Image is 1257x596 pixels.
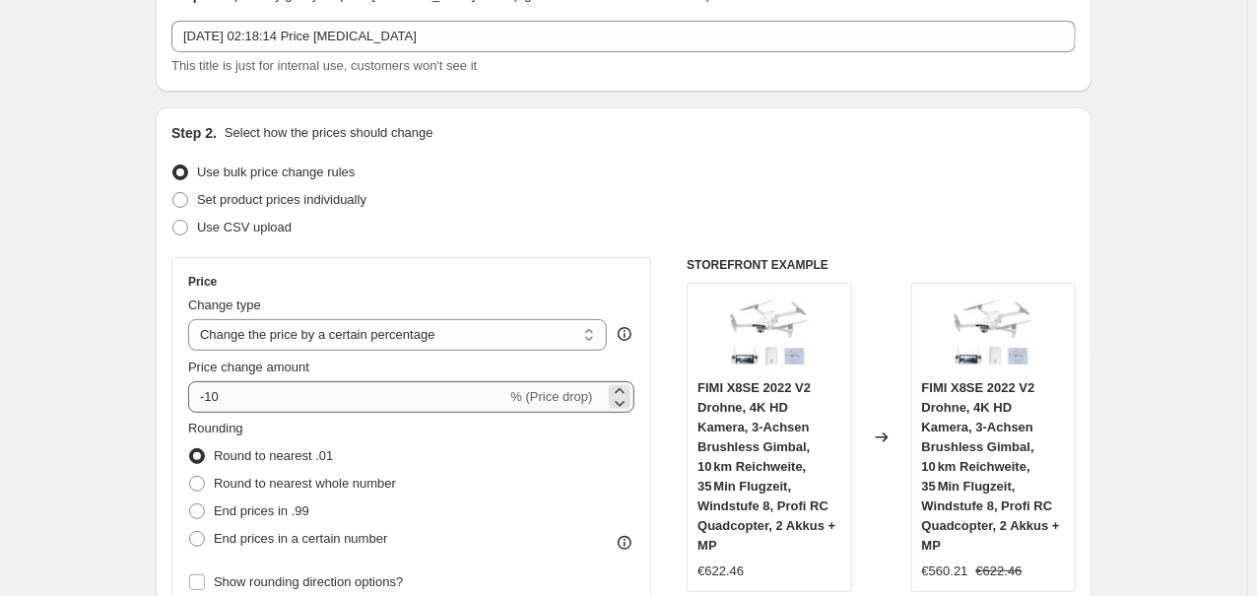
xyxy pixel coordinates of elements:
span: End prices in a certain number [214,531,387,546]
span: Round to nearest whole number [214,476,396,491]
img: 414DC101Q5L_80x.jpg [730,294,809,372]
span: Show rounding direction options? [214,574,403,589]
div: €560.21 [922,562,968,581]
span: Use CSV upload [197,220,292,234]
span: FIMI X8SE 2022 V2 Drohne, 4K HD Kamera, 3-Achsen Brushless Gimbal, 10 km Reichweite, 35 Min Flugz... [697,380,835,553]
input: 30% off holiday sale [171,21,1076,52]
span: Set product prices individually [197,192,366,207]
span: FIMI X8SE 2022 V2 Drohne, 4K HD Kamera, 3-Achsen Brushless Gimbal, 10 km Reichweite, 35 Min Flugz... [922,380,1060,553]
span: % (Price drop) [510,389,592,404]
h2: Step 2. [171,123,217,143]
span: End prices in .99 [214,503,309,518]
span: Price change amount [188,360,309,374]
div: €622.46 [697,562,744,581]
p: Select how the prices should change [225,123,433,143]
span: Use bulk price change rules [197,165,355,179]
span: Rounding [188,421,243,435]
h3: Price [188,274,217,290]
div: help [615,324,634,344]
strike: €622.46 [976,562,1023,581]
span: This title is just for internal use, customers won't see it [171,58,477,73]
span: Round to nearest .01 [214,448,333,463]
input: -15 [188,381,506,413]
h6: STOREFRONT EXAMPLE [687,257,1076,273]
span: Change type [188,298,261,312]
img: 414DC101Q5L_80x.jpg [954,294,1032,372]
